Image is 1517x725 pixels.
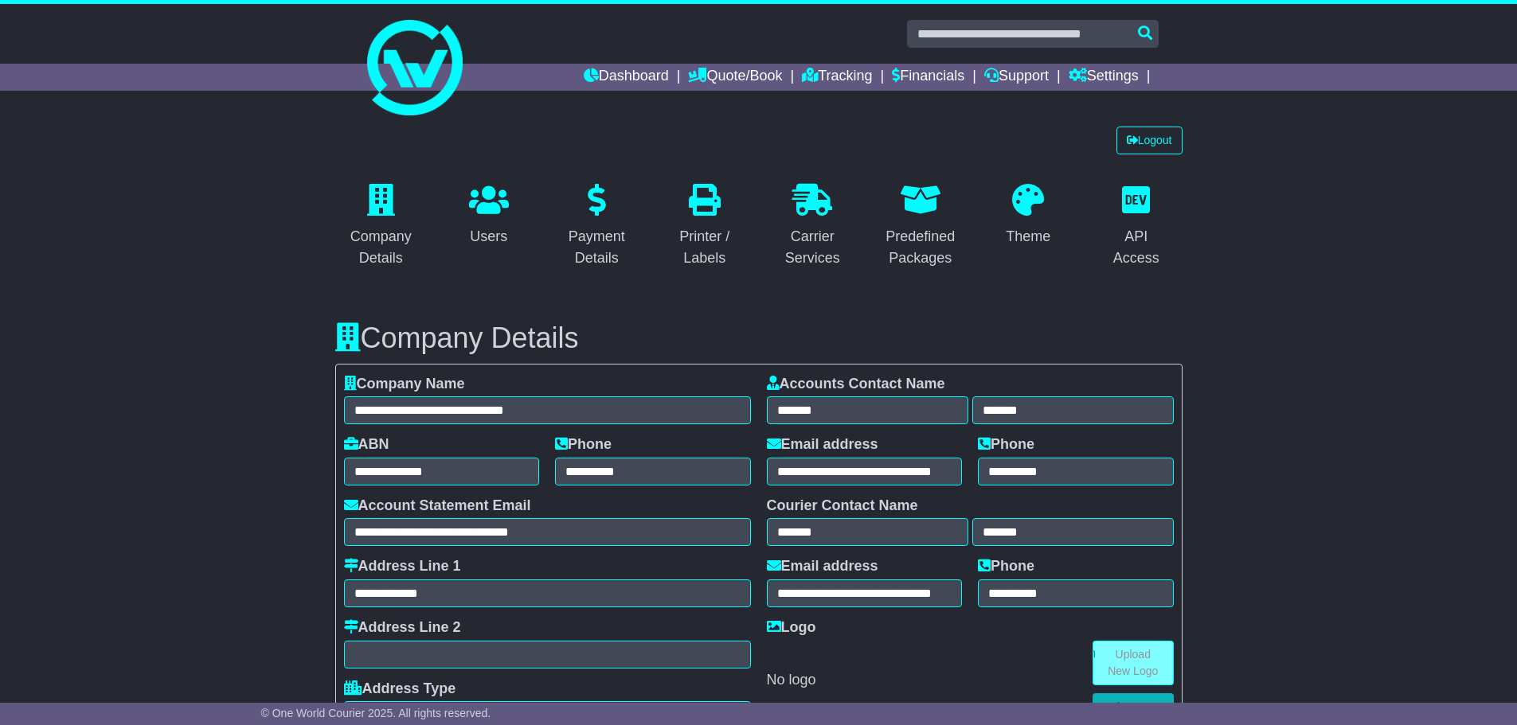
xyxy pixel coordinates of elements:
[874,178,967,275] a: Predefined Packages
[885,226,956,269] div: Predefined Packages
[344,436,389,454] label: ABN
[767,376,945,393] label: Accounts Contact Name
[344,376,465,393] label: Company Name
[1101,226,1172,269] div: API Access
[978,436,1034,454] label: Phone
[344,619,461,637] label: Address Line 2
[1093,641,1174,685] a: Upload New Logo
[767,436,878,454] label: Email address
[459,178,519,253] a: Users
[1090,178,1183,275] a: API Access
[469,226,509,248] div: Users
[344,497,531,515] label: Account Statement Email
[995,178,1061,253] a: Theme
[344,680,456,698] label: Address Type
[584,64,669,91] a: Dashboard
[335,178,428,275] a: Company Details
[261,707,491,719] span: © One World Courier 2025. All rights reserved.
[669,226,741,269] div: Printer / Labels
[984,64,1049,91] a: Support
[688,64,782,91] a: Quote/Book
[335,322,1183,354] h3: Company Details
[767,672,816,688] span: No logo
[1006,226,1050,248] div: Theme
[1069,64,1139,91] a: Settings
[1116,127,1183,154] a: Logout
[767,497,918,515] label: Courier Contact Name
[561,226,633,269] div: Payment Details
[892,64,964,91] a: Financials
[767,558,878,575] label: Email address
[978,558,1034,575] label: Phone
[659,178,751,275] a: Printer / Labels
[767,619,816,637] label: Logo
[767,178,859,275] a: Carrier Services
[344,558,461,575] label: Address Line 1
[777,226,849,269] div: Carrier Services
[802,64,872,91] a: Tracking
[346,226,417,269] div: Company Details
[555,436,612,454] label: Phone
[551,178,643,275] a: Payment Details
